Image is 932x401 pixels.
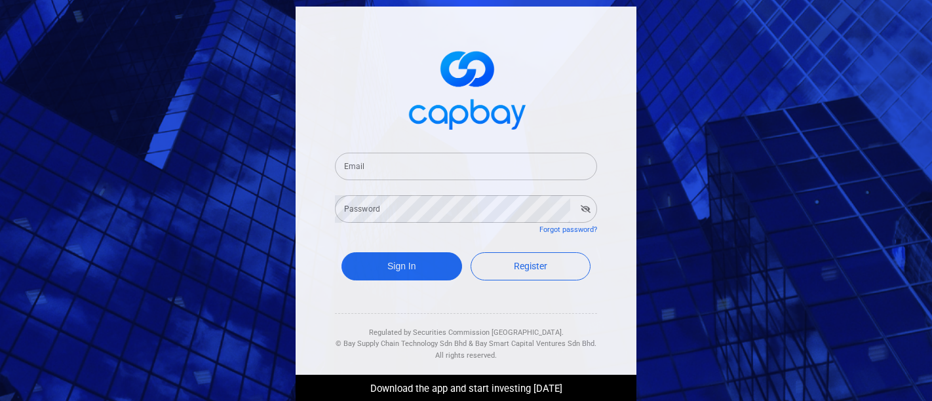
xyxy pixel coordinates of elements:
[335,314,597,362] div: Regulated by Securities Commission [GEOGRAPHIC_DATA]. & All rights reserved.
[400,39,532,137] img: logo
[341,252,462,280] button: Sign In
[475,339,596,348] span: Bay Smart Capital Ventures Sdn Bhd.
[286,375,646,397] div: Download the app and start investing [DATE]
[336,339,467,348] span: © Bay Supply Chain Technology Sdn Bhd
[539,225,597,234] a: Forgot password?
[514,261,547,271] span: Register
[471,252,591,280] a: Register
